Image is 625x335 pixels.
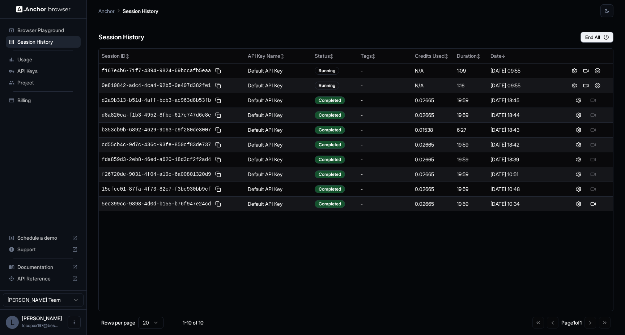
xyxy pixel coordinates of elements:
[102,52,242,60] div: Session ID
[415,112,451,119] div: 0.02665
[98,7,158,15] nav: breadcrumb
[245,93,312,108] td: Default API Key
[6,273,81,284] div: API Reference
[17,68,78,75] span: API Keys
[17,79,78,86] span: Project
[315,170,345,178] div: Completed
[16,6,71,13] img: Anchor Logo
[490,52,556,60] div: Date
[361,67,409,74] div: -
[6,36,81,48] div: Session History
[315,67,339,75] div: Running
[315,156,345,164] div: Completed
[457,186,485,193] div: 19:59
[361,52,409,60] div: Tags
[102,67,211,74] span: f167e4b6-71f7-4394-9824-69bccafb5eaa
[245,167,312,182] td: Default API Key
[457,67,485,74] div: 1:09
[415,67,451,74] div: N/A
[361,126,409,134] div: -
[248,52,309,60] div: API Key Name
[415,52,451,60] div: Credits Used
[245,152,312,167] td: Default API Key
[102,141,211,148] span: cd55cb4c-9d7c-436c-93fe-850cf83de737
[17,56,78,63] span: Usage
[102,112,211,119] span: d8a820ca-f1b3-4952-8fbe-617e747d6c8e
[490,171,556,178] div: [DATE] 10:51
[490,126,556,134] div: [DATE] 18:43
[457,52,485,60] div: Duration
[361,141,409,148] div: -
[245,122,312,137] td: Default API Key
[490,97,556,104] div: [DATE] 18:45
[457,141,485,148] div: 19:59
[490,141,556,148] div: [DATE] 18:42
[102,156,211,163] span: fda859d3-2eb8-46ed-a620-18d3cf2f2ad4
[502,53,505,59] span: ↓
[175,319,211,326] div: 1-10 of 10
[6,316,19,329] div: L
[490,200,556,208] div: [DATE] 10:34
[102,97,211,104] span: d2a9b313-b51d-4aff-bcb3-ac963d8b53fb
[101,319,135,326] p: Rows per page
[126,53,129,59] span: ↕
[315,96,345,104] div: Completed
[102,186,211,193] span: 15cfcc01-87fa-4f73-82c7-f3be930bb9cf
[361,200,409,208] div: -
[17,234,69,242] span: Schedule a demo
[6,95,81,106] div: Billing
[17,27,78,34] span: Browser Playground
[372,53,375,59] span: ↕
[457,112,485,119] div: 19:59
[581,32,613,43] button: End All
[415,126,451,134] div: 0.01538
[457,82,485,89] div: 1:16
[6,232,81,244] div: Schedule a demo
[6,25,81,36] div: Browser Playground
[17,275,69,282] span: API Reference
[361,156,409,163] div: -
[315,52,355,60] div: Status
[17,97,78,104] span: Billing
[445,53,448,59] span: ↕
[457,97,485,104] div: 19:59
[315,111,345,119] div: Completed
[98,32,144,43] h6: Session History
[361,112,409,119] div: -
[490,112,556,119] div: [DATE] 18:44
[415,186,451,193] div: 0.02665
[245,196,312,211] td: Default API Key
[102,126,211,134] span: b353cb9b-6892-4629-9c63-c9f280de3007
[457,156,485,163] div: 19:59
[245,108,312,122] td: Default API Key
[102,200,211,208] span: 5ec399cc-9898-4d0d-b155-b76f947e24cd
[6,261,81,273] div: Documentation
[477,53,480,59] span: ↕
[102,171,211,178] span: f26720de-9031-4f04-a19c-6a00801320d9
[6,54,81,65] div: Usage
[330,53,333,59] span: ↕
[17,246,69,253] span: Support
[98,7,115,15] p: Anchor
[457,126,485,134] div: 6:27
[245,182,312,196] td: Default API Key
[490,156,556,163] div: [DATE] 18:39
[415,171,451,178] div: 0.02665
[17,38,78,45] span: Session History
[415,200,451,208] div: 0.02665
[361,97,409,104] div: -
[457,200,485,208] div: 19:59
[315,82,339,90] div: Running
[490,186,556,193] div: [DATE] 10:48
[457,171,485,178] div: 19:59
[245,137,312,152] td: Default API Key
[315,141,345,149] div: Completed
[361,82,409,89] div: -
[22,323,58,328] span: tocopax197@besaies.com
[68,316,81,329] button: Open menu
[561,319,582,326] div: Page 1 of 1
[245,78,312,93] td: Default API Key
[415,156,451,163] div: 0.02665
[361,186,409,193] div: -
[415,97,451,104] div: 0.02665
